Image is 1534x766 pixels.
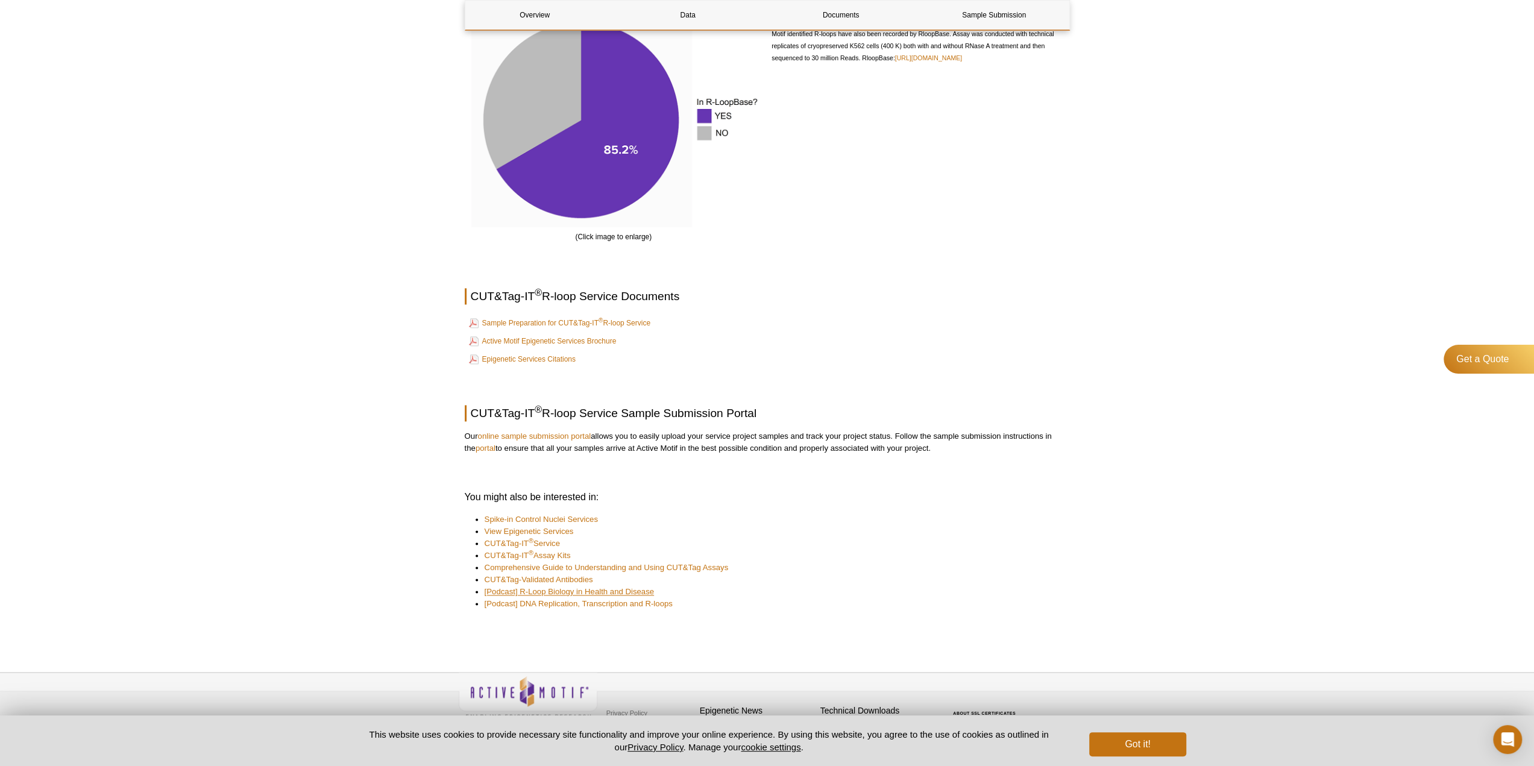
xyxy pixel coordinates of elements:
sup: ® [529,537,533,544]
a: Spike-in Control Nuclei Services [485,513,598,526]
a: Sample Preparation for CUT&Tag-IT®R-loop Service [469,316,650,330]
a: Data [618,1,758,30]
button: Got it! [1089,732,1186,756]
a: Documents [772,1,911,30]
a: CUT&Tag-Validated Antibodies [485,574,593,586]
div: Open Intercom Messenger [1493,725,1522,754]
img: Active Motif, [459,673,597,721]
a: Sample Submission [925,1,1064,30]
h4: Epigenetic News [700,706,814,716]
sup: ® [599,317,603,324]
a: Comprehensive Guide to Understanding and Using CUT&Tag Assays [485,562,729,574]
a: CUT&Tag-IT®Service [485,538,560,550]
a: [Podcast] R-Loop Biology in Health and Disease [485,586,655,598]
a: [URL][DOMAIN_NAME] [895,54,962,61]
a: CUT&Tag-IT®Assay Kits [485,550,571,562]
a: portal [476,444,495,453]
h2: CUT&Tag-IT R-loop Service Documents [465,288,1070,304]
a: online sample submission portal [477,432,591,441]
a: Get a Quote [1444,345,1534,374]
p: Our allows you to easily upload your service project samples and track your project status. Follo... [465,430,1070,454]
p: This website uses cookies to provide necessary site functionality and improve your online experie... [348,728,1070,753]
a: Overview [465,1,605,30]
sup: ® [535,287,542,298]
table: Click to Verify - This site chose Symantec SSL for secure e-commerce and confidential communicati... [941,694,1031,720]
h4: Technical Downloads [820,706,935,716]
button: cookie settings [741,742,800,752]
a: Privacy Policy [627,742,683,752]
a: ABOUT SSL CERTIFICATES [953,711,1016,715]
a: Epigenetic Services Citations [469,352,576,366]
h2: CUT&Tag-IT R-loop Service Sample Submission Portal [465,405,1070,421]
h3: You might also be interested in: [465,490,1070,504]
sup: ® [529,549,533,556]
a: [Podcast] DNA Replication, Transcription and R-loops [485,598,673,610]
a: Privacy Policy [603,704,650,722]
sup: ® [535,404,542,414]
a: Active Motif Epigenetic Services Brochure [469,334,617,348]
a: View Epigenetic Services [485,526,574,538]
